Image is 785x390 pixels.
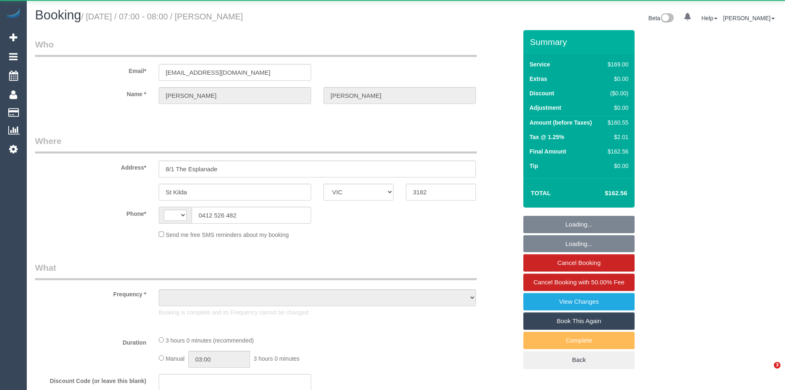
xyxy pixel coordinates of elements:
[29,336,152,347] label: Duration
[192,207,311,224] input: Phone*
[523,351,635,369] a: Back
[523,254,635,272] a: Cancel Booking
[605,60,628,69] div: $169.00
[159,308,476,317] p: Booking is complete and its Frequency cannot be changed
[29,64,152,75] label: Email*
[660,13,674,24] img: New interface
[523,293,635,310] a: View Changes
[605,104,628,112] div: $0.00
[701,15,717,21] a: Help
[774,362,780,369] span: 3
[530,133,564,141] label: Tax @ 1.25%
[531,189,551,196] strong: Total
[530,147,566,156] label: Final Amount
[159,184,311,201] input: Suburb*
[530,89,554,97] label: Discount
[605,118,628,127] div: $160.55
[29,161,152,172] label: Address*
[530,104,561,112] label: Adjustment
[757,362,777,382] iframe: Intercom live chat
[166,232,289,238] span: Send me free SMS reminders about my booking
[406,184,476,201] input: Post Code*
[523,274,635,291] a: Cancel Booking with 50.00% Fee
[530,118,592,127] label: Amount (before Taxes)
[530,162,538,170] label: Tip
[580,190,627,197] h4: $162.56
[605,147,628,156] div: $162.56
[35,38,477,57] legend: Who
[323,87,476,104] input: Last Name*
[35,262,477,280] legend: What
[534,279,625,286] span: Cancel Booking with 50.00% Fee
[605,133,628,141] div: $2.01
[530,75,547,83] label: Extras
[35,8,81,22] span: Booking
[166,355,185,362] span: Manual
[523,312,635,330] a: Book This Again
[159,64,311,81] input: Email*
[81,12,243,21] small: / [DATE] / 07:00 - 08:00 / [PERSON_NAME]
[605,162,628,170] div: $0.00
[605,75,628,83] div: $0.00
[5,8,21,20] img: Automaid Logo
[29,207,152,218] label: Phone*
[649,15,674,21] a: Beta
[29,374,152,385] label: Discount Code (or leave this blank)
[723,15,775,21] a: [PERSON_NAME]
[35,135,477,154] legend: Where
[530,60,550,69] label: Service
[29,287,152,298] label: Frequency *
[159,87,311,104] input: First Name*
[166,337,254,344] span: 3 hours 0 minutes (recommended)
[530,37,630,47] h3: Summary
[29,87,152,98] label: Name *
[605,89,628,97] div: ($0.00)
[254,355,300,362] span: 3 hours 0 minutes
